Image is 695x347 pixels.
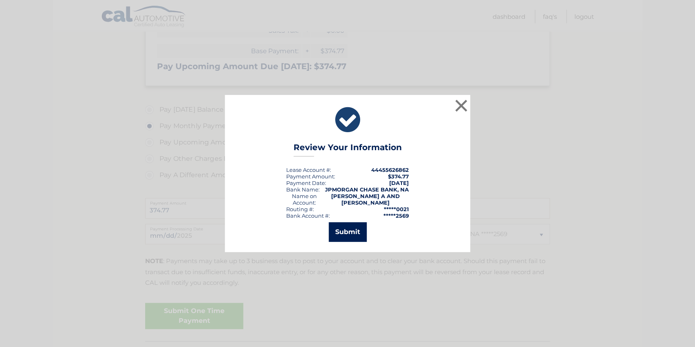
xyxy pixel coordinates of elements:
span: Payment Date [286,180,325,186]
div: Payment Amount: [286,173,335,180]
strong: 44455626862 [371,167,409,173]
strong: JPMORGAN CHASE BANK, NA [325,186,409,193]
div: Routing #: [286,206,314,212]
span: [DATE] [389,180,409,186]
div: Bank Name: [286,186,320,193]
button: × [453,97,469,114]
h3: Review Your Information [294,142,402,157]
div: Name on Account: [286,193,322,206]
strong: [PERSON_NAME] A AND [PERSON_NAME] [331,193,400,206]
div: Lease Account #: [286,167,331,173]
button: Submit [329,222,367,242]
div: Bank Account #: [286,212,330,219]
div: : [286,180,326,186]
span: $374.77 [388,173,409,180]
